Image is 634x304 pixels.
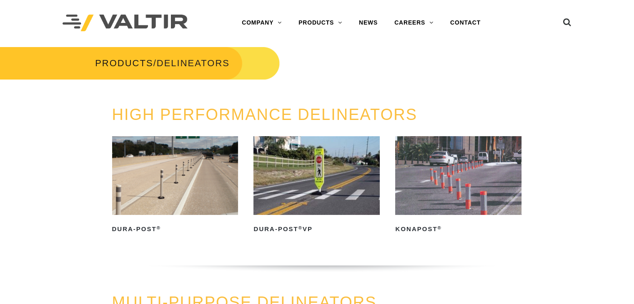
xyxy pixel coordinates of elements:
a: CAREERS [386,15,442,31]
a: Dura-Post® [112,136,238,236]
a: Dura-Post®VP [253,136,380,236]
a: NEWS [351,15,386,31]
a: PRODUCTS [290,15,351,31]
a: CONTACT [442,15,489,31]
h2: KonaPost [395,222,521,236]
a: KonaPost® [395,136,521,236]
sup: ® [157,225,161,230]
h2: Dura-Post VP [253,222,380,236]
h2: Dura-Post [112,222,238,236]
a: COMPANY [233,15,290,31]
span: DELINEATORS [157,58,230,68]
a: PRODUCTS [95,58,153,68]
a: HIGH PERFORMANCE DELINEATORS [112,106,417,123]
sup: ® [437,225,441,230]
sup: ® [298,225,303,230]
img: Valtir [63,15,188,32]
